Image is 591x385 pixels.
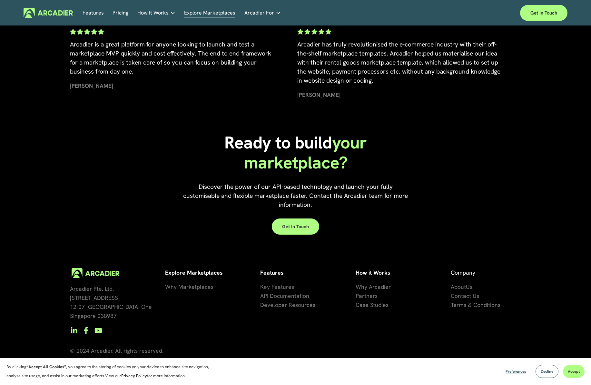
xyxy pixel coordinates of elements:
span: Why Arcadier [356,283,391,290]
a: Why Arcadier [356,282,391,291]
strong: [PERSON_NAME] [297,91,340,98]
span: Arcadier is a great platform for anyone looking to launch and test a marketplace MVP quickly and ... [70,40,273,76]
span: Decline [541,369,553,374]
strong: How it Works [356,269,390,276]
strong: “Accept All Cookies” [26,364,66,370]
strong: Features [260,269,283,276]
strong: [PERSON_NAME] [70,82,113,89]
a: API Documentation [260,291,309,300]
span: Developer Resources [260,301,315,309]
span: se Studies [363,301,389,309]
span: Company [451,269,475,276]
span: Arcadier Pte. Ltd. [STREET_ADDRESS] 12-07 [GEOGRAPHIC_DATA] One Singapore 038987 [70,285,152,319]
span: Preferences [506,369,526,374]
span: © 2024 Arcadier. All rights reserved. [70,347,163,354]
span: Ready to build [224,131,332,154]
a: Get in touch [520,5,567,21]
a: Key Features [260,282,294,291]
a: Contact Us [451,291,479,300]
span: Ca [356,301,363,309]
span: Arcadier has truly revolutionised the e-commerce industry with their off-the-shelf marketplace te... [297,40,502,85]
span: Why Marketplaces [165,283,213,290]
a: artners [359,291,378,300]
span: P [356,292,359,299]
a: Explore Marketplaces [184,8,235,18]
span: artners [359,292,378,299]
span: API Documentation [260,292,309,299]
span: Discover the power of our API-based technology and launch your fully customisable and flexible ma... [183,183,409,209]
span: Arcadier For [244,8,274,17]
span: Terms & Conditions [451,301,500,309]
a: Developer Resources [260,300,315,309]
button: Preferences [501,365,531,378]
button: Decline [536,365,558,378]
a: Get in touch [272,218,319,235]
a: folder dropdown [244,8,281,18]
a: LinkedIn [70,327,78,334]
a: Facebook [82,327,90,334]
a: Pricing [113,8,128,18]
a: folder dropdown [137,8,175,18]
span: Us [466,283,472,290]
p: By clicking , you agree to the storing of cookies on your device to enhance site navigation, anal... [6,362,216,380]
span: How It Works [137,8,169,17]
iframe: Chat Widget [559,354,591,385]
a: Features [83,8,104,18]
span: Contact Us [451,292,479,299]
a: Privacy Policy [121,373,147,379]
h1: your marketplace? [220,133,371,173]
a: se Studies [363,300,389,309]
a: Why Marketplaces [165,282,213,291]
strong: Explore Marketplaces [165,269,222,276]
img: Arcadier [24,8,73,18]
span: About [451,283,466,290]
a: P [356,291,359,300]
a: About [451,282,466,291]
a: YouTube [94,327,102,334]
span: Key Features [260,283,294,290]
a: Terms & Conditions [451,300,500,309]
a: Ca [356,300,363,309]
